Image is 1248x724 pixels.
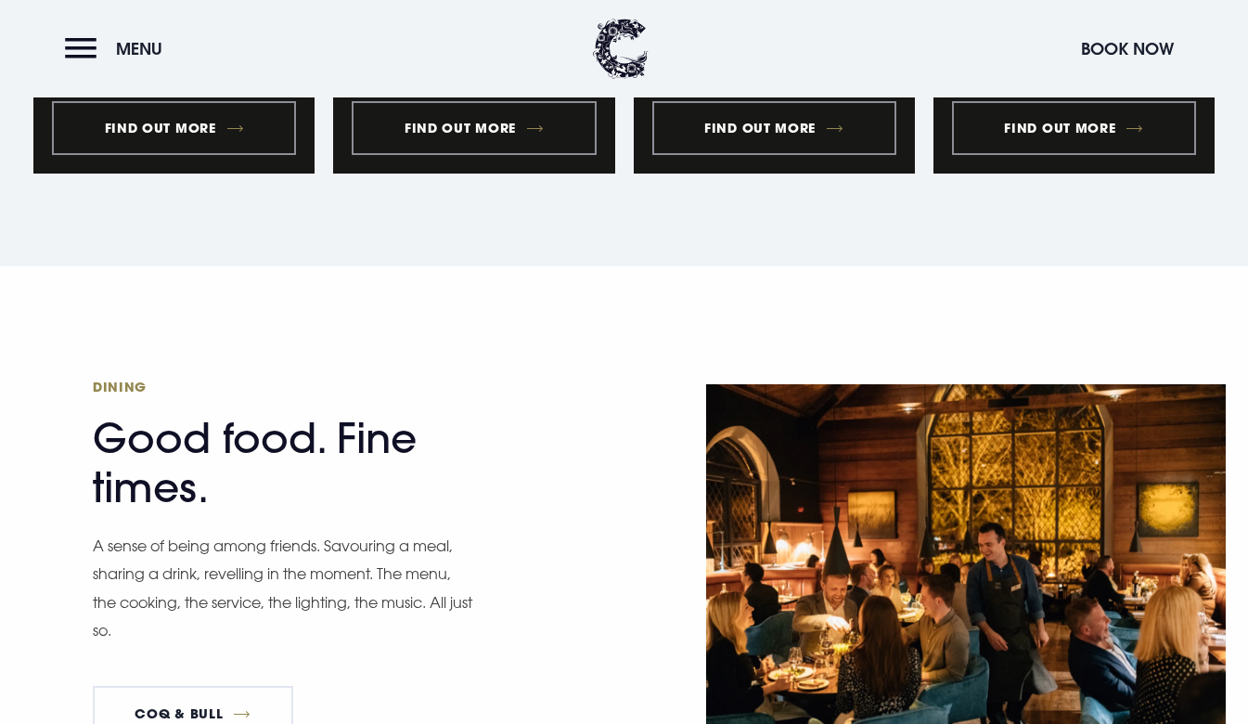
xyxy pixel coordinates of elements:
button: Book Now [1072,29,1183,69]
h2: Good food. Fine times. [93,378,455,512]
p: A sense of being among friends. Savouring a meal, sharing a drink, revelling in the moment. The m... [93,532,473,645]
span: Dining [93,378,455,395]
img: Clandeboye Lodge [593,19,649,79]
button: Menu [65,29,172,69]
span: Menu [116,38,162,59]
